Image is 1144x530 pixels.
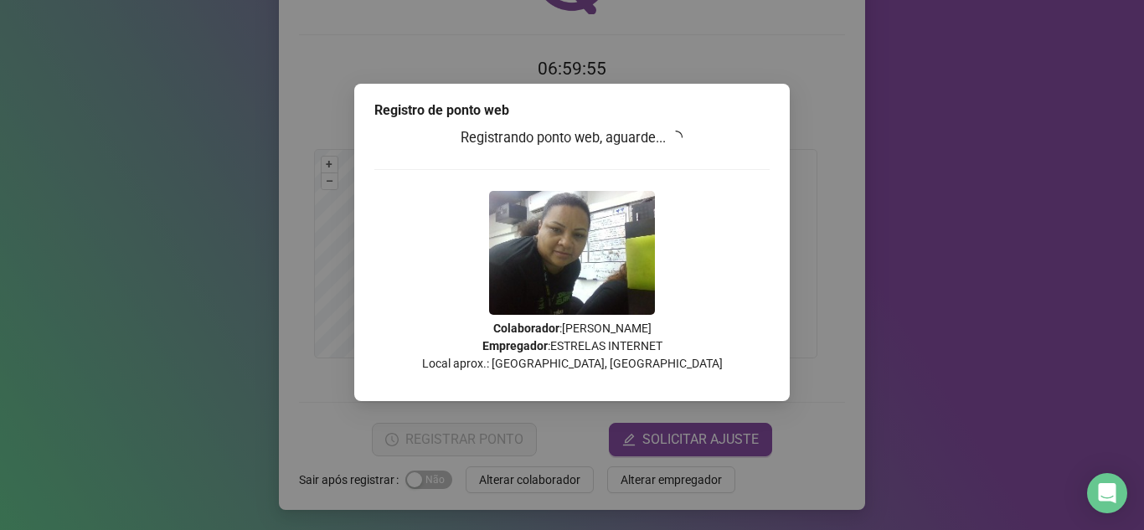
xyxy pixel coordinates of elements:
h3: Registrando ponto web, aguarde... [374,127,770,149]
img: Z [489,191,655,315]
p: : [PERSON_NAME] : ESTRELAS INTERNET Local aprox.: [GEOGRAPHIC_DATA], [GEOGRAPHIC_DATA] [374,320,770,373]
strong: Empregador [482,339,548,352]
span: loading [667,127,686,147]
strong: Colaborador [493,322,559,335]
div: Registro de ponto web [374,100,770,121]
div: Open Intercom Messenger [1087,473,1127,513]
